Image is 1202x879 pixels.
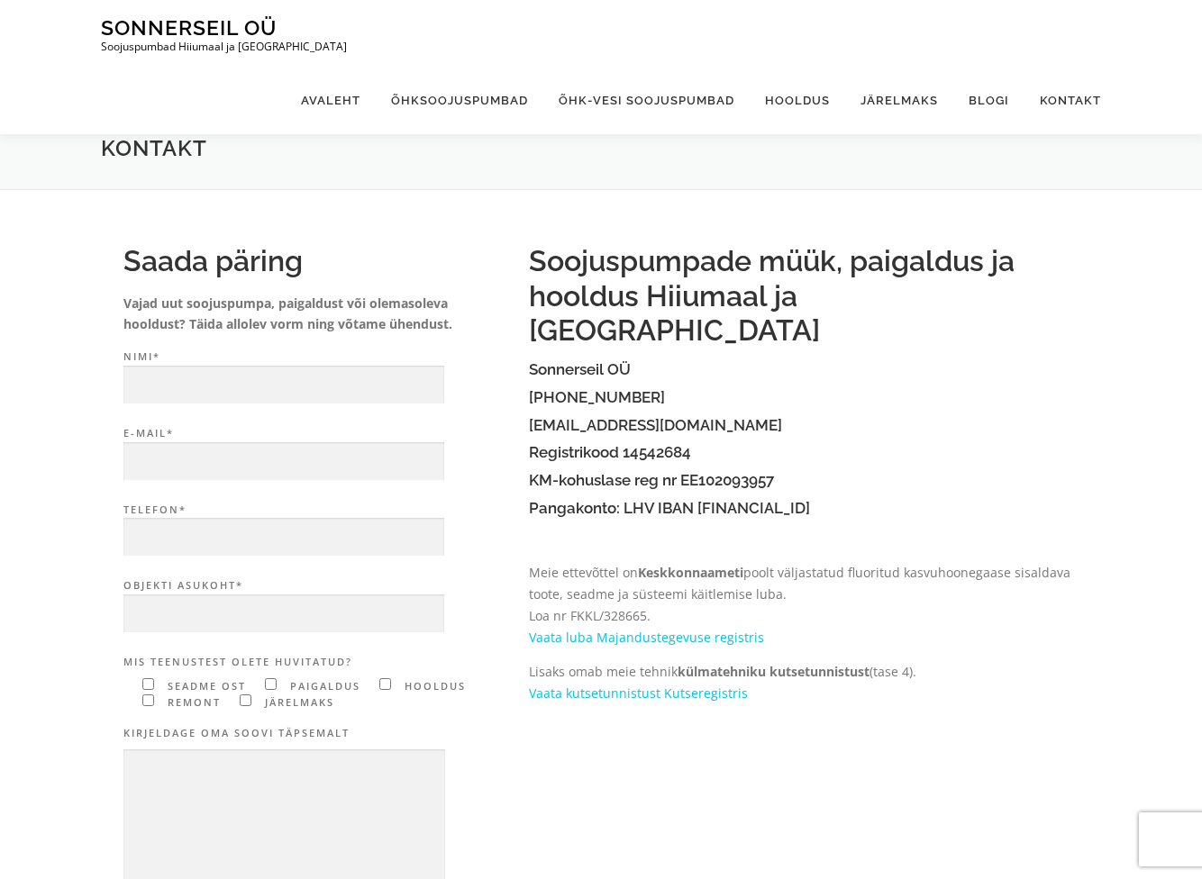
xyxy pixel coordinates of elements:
[529,244,1079,348] h2: Soojuspumpade müük, paigaldus ja hooldus Hiiumaal ja [GEOGRAPHIC_DATA]
[529,684,748,702] a: Vaata kutsetunnistust Kutseregistris
[953,67,1024,134] a: Blogi
[123,577,511,633] label: Objekti asukoht*
[123,654,511,671] label: Mis teenustest olete huvitatud?
[101,134,1101,162] h1: Kontakt
[101,15,277,40] a: Sonnerseil OÜ
[1024,67,1101,134] a: Kontakt
[638,564,743,581] strong: Keskkonnaameti
[260,695,334,709] span: järelmaks
[123,425,511,481] label: E-mail*
[123,502,511,557] label: Telefon*
[543,67,750,134] a: Õhk-vesi soojuspumbad
[123,295,452,333] strong: Vajad uut soojuspumpa, paigaldust või olemasoleva hooldust? Täida allolev vorm ning võtame ühendust.
[529,500,1079,517] h4: Pangakonto: LHV IBAN [FINANCIAL_ID]
[123,366,444,404] input: Nimi*
[845,67,953,134] a: Järelmaks
[376,67,543,134] a: Õhksoojuspumbad
[678,663,870,680] strong: külmatehniku kutsetunnistust
[123,594,444,633] input: Objekti asukoht*
[286,67,376,134] a: Avaleht
[123,244,511,278] h2: Saada päring
[101,41,347,53] p: Soojuspumbad Hiiumaal ja [GEOGRAPHIC_DATA]
[123,442,444,481] input: E-mail*
[529,472,1079,489] h4: KM-kohuslase reg nr EE102093957
[286,679,360,693] span: paigaldus
[529,562,1079,648] p: Meie ettevõttel on poolt väljastatud fluoritud kasvuhoonegaase sisaldava toote, seadme ja süsteem...
[123,349,511,404] label: Nimi*
[123,725,511,742] label: Kirjeldage oma soovi täpsemalt
[123,518,444,557] input: Telefon*
[529,444,1079,461] h4: Registrikood 14542684
[529,416,782,434] a: [EMAIL_ADDRESS][DOMAIN_NAME]
[529,629,764,646] a: Vaata luba Majandustegevuse registris
[529,389,1079,406] h4: [PHONE_NUMBER]
[529,661,1079,704] p: Lisaks omab meie tehnik (tase 4).
[750,67,845,134] a: Hooldus
[163,695,221,709] span: remont
[529,361,1079,378] h4: Sonnerseil OÜ
[400,679,466,693] span: hooldus
[163,679,246,693] span: seadme ost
